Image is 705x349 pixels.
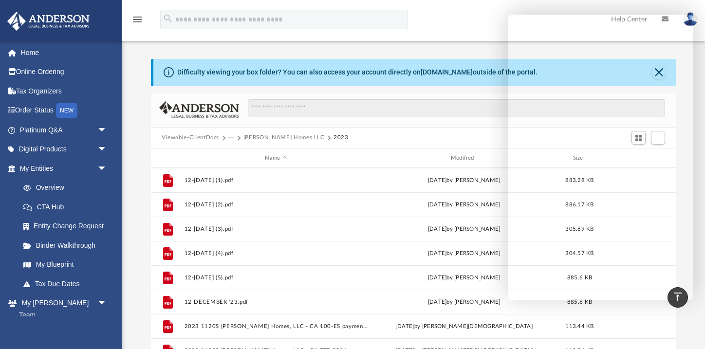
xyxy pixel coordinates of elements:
a: My [PERSON_NAME] Teamarrow_drop_down [7,294,117,325]
a: menu [131,18,143,25]
a: Order StatusNEW [7,101,122,121]
button: 2023 1120S [PERSON_NAME] Homes, LLC - CA 100-ES payment voucher.pdf [184,323,368,330]
button: 2023 [334,133,349,142]
button: Viewable-ClientDocs [162,133,219,142]
span: arrow_drop_down [97,294,117,313]
button: 12-DECEMBER '23.pdf [184,299,368,305]
div: [DATE] by [PERSON_NAME] [372,176,556,185]
button: 12-[DATE] (5).pdf [184,275,368,281]
button: 12-[DATE] (1).pdf [184,177,368,184]
div: Difficulty viewing your box folder? You can also access your account directly on outside of the p... [177,67,538,77]
a: Tax Organizers [7,81,122,101]
div: Name [184,154,368,163]
a: CTA Hub [14,197,122,217]
a: My Blueprint [14,255,117,275]
div: NEW [56,103,77,118]
div: [DATE] by [PERSON_NAME] [372,274,556,282]
a: Platinum Q&Aarrow_drop_down [7,120,122,140]
div: id [155,154,180,163]
button: 12-[DATE] (3).pdf [184,226,368,232]
i: menu [131,14,143,25]
span: arrow_drop_down [97,159,117,179]
a: [DOMAIN_NAME] [421,68,473,76]
div: [DATE] by [PERSON_NAME] [372,201,556,209]
button: [PERSON_NAME] Homes LLC [243,133,325,142]
div: [DATE] by [PERSON_NAME] [372,249,556,258]
span: arrow_drop_down [97,140,117,160]
img: Anderson Advisors Platinum Portal [4,12,93,31]
div: [DATE] by [PERSON_NAME] [372,298,556,307]
a: Tax Due Dates [14,274,122,294]
span: 113.44 KB [565,324,594,329]
a: My Entitiesarrow_drop_down [7,159,122,178]
button: 12-[DATE] (4).pdf [184,250,368,257]
span: 885.6 KB [567,299,592,305]
a: Online Ordering [7,62,122,82]
button: ··· [228,133,235,142]
a: Entity Change Request [14,217,122,236]
div: [DATE] by [PERSON_NAME][DEMOGRAPHIC_DATA] [372,322,556,331]
a: Home [7,43,122,62]
input: Search files and folders [248,99,666,117]
img: User Pic [683,12,698,26]
div: Modified [372,154,556,163]
i: search [163,13,173,24]
a: Binder Walkthrough [14,236,122,255]
a: Overview [14,178,122,198]
div: [DATE] by [PERSON_NAME] [372,225,556,234]
a: Digital Productsarrow_drop_down [7,140,122,159]
iframe: Chat Window [508,15,693,300]
button: 12-[DATE] (2).pdf [184,202,368,208]
span: arrow_drop_down [97,120,117,140]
